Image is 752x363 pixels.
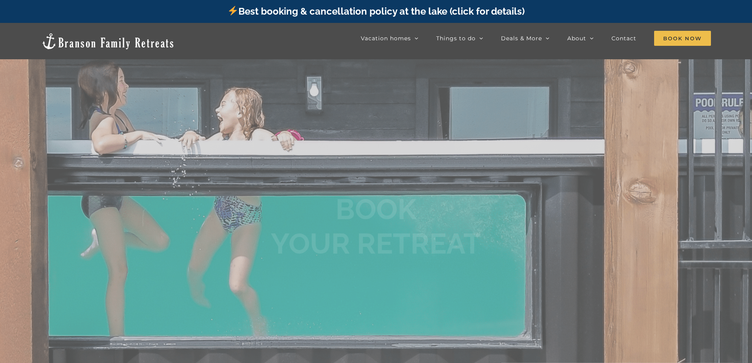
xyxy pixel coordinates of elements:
span: About [567,36,586,41]
a: Best booking & cancellation policy at the lake (click for details) [227,6,524,17]
nav: Main Menu [361,30,711,46]
b: BOOK YOUR RETREAT [271,193,481,260]
a: Book Now [654,30,711,46]
a: About [567,30,594,46]
span: Book Now [654,31,711,46]
img: Branson Family Retreats Logo [41,32,175,50]
a: Deals & More [501,30,549,46]
a: Contact [611,30,636,46]
a: Vacation homes [361,30,418,46]
span: Vacation homes [361,36,411,41]
span: Deals & More [501,36,542,41]
span: Things to do [436,36,476,41]
span: Contact [611,36,636,41]
img: ⚡️ [228,6,238,15]
a: Things to do [436,30,483,46]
